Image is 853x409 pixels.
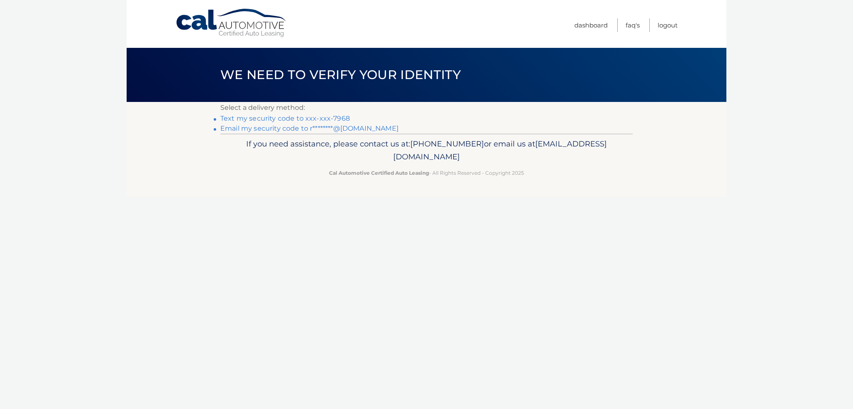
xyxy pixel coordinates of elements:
a: FAQ's [626,18,640,32]
a: Cal Automotive [175,8,288,38]
p: If you need assistance, please contact us at: or email us at [226,137,627,164]
p: Select a delivery method: [220,102,633,114]
p: - All Rights Reserved - Copyright 2025 [226,169,627,177]
a: Logout [658,18,678,32]
span: [PHONE_NUMBER] [410,139,484,149]
strong: Cal Automotive Certified Auto Leasing [329,170,429,176]
a: Text my security code to xxx-xxx-7968 [220,114,350,122]
a: Dashboard [574,18,608,32]
span: We need to verify your identity [220,67,461,82]
a: Email my security code to r********@[DOMAIN_NAME] [220,124,399,132]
